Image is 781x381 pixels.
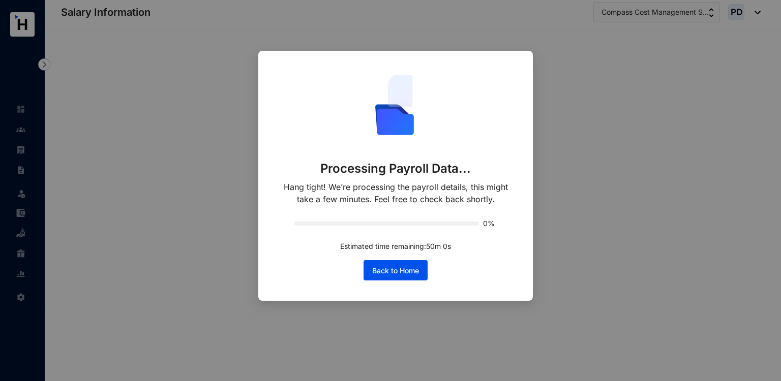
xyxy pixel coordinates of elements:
[372,266,419,276] span: Back to Home
[364,260,428,280] button: Back to Home
[279,181,513,205] p: Hang tight! We’re processing the payroll details, this might take a few minutes. Feel free to che...
[483,220,497,227] span: 0%
[340,241,451,252] p: Estimated time remaining: 50 m 0 s
[320,161,471,177] p: Processing Payroll Data...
